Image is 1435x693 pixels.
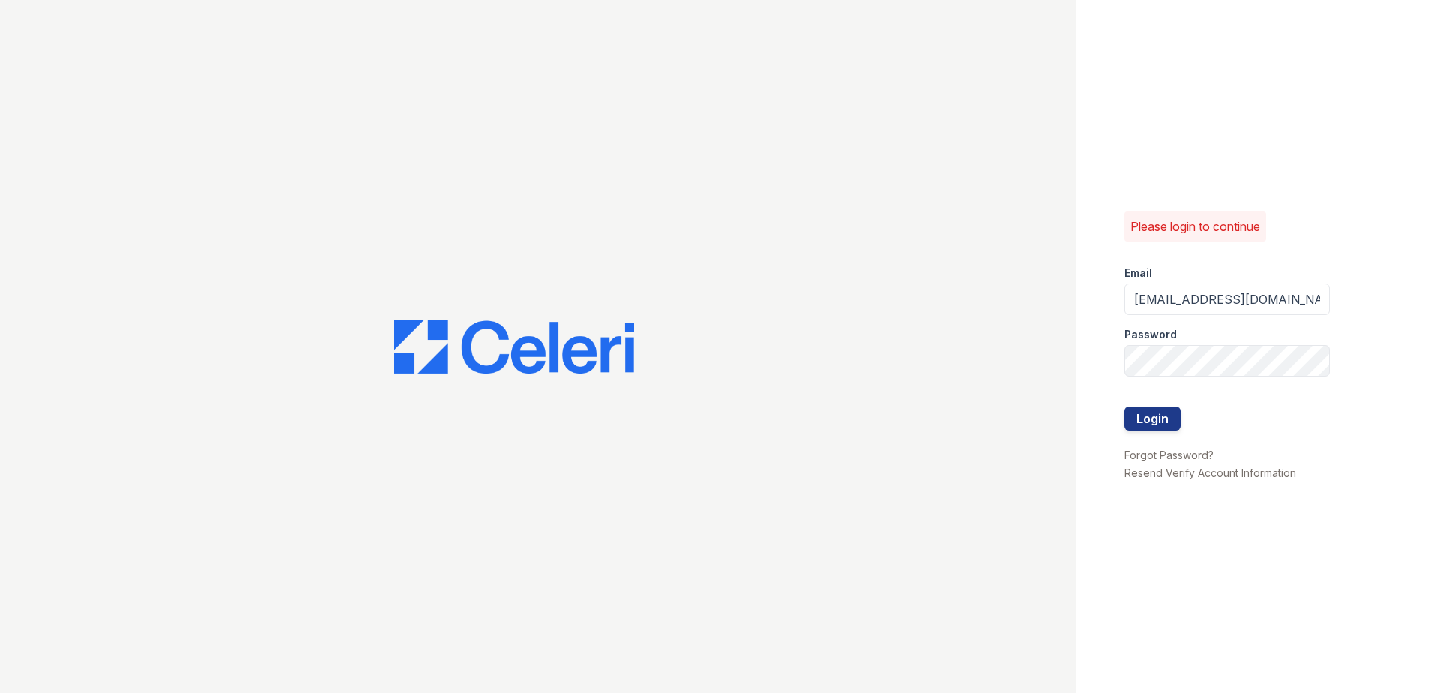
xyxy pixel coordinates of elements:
a: Forgot Password? [1124,448,1214,461]
p: Please login to continue [1130,217,1260,235]
img: CE_Logo_Blue-a8612792a0a2168367f1c8372b55b34899dd931a85d93a1a3d3e32e68fde9ad4.png [394,319,634,373]
button: Login [1124,406,1181,430]
a: Resend Verify Account Information [1124,466,1296,479]
label: Password [1124,327,1177,342]
label: Email [1124,265,1152,280]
